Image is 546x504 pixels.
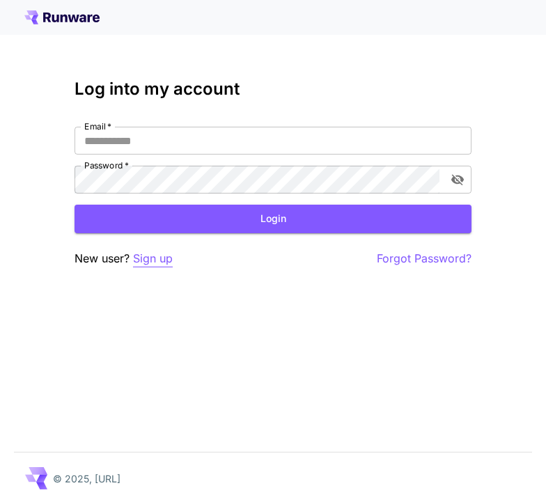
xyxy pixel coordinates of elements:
[84,159,129,171] label: Password
[445,167,470,192] button: toggle password visibility
[84,120,111,132] label: Email
[133,250,173,267] button: Sign up
[75,205,471,233] button: Login
[75,79,471,99] h3: Log into my account
[53,471,120,486] p: © 2025, [URL]
[75,250,173,267] p: New user?
[377,250,471,267] button: Forgot Password?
